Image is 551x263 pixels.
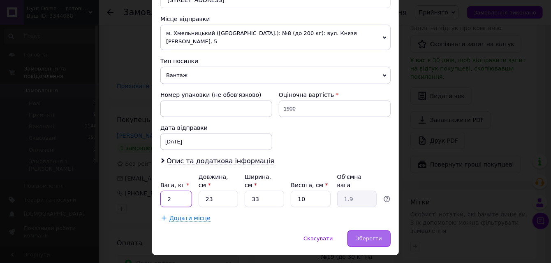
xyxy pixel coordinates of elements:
[160,58,198,64] span: Тип посилки
[356,235,382,242] span: Зберегти
[245,174,271,188] label: Ширина, см
[199,174,228,188] label: Довжина, см
[160,91,272,99] div: Номер упаковки (не обов'язково)
[169,215,211,222] span: Додати місце
[337,173,377,189] div: Об'ємна вага
[160,67,391,84] span: Вантаж
[160,25,391,50] span: м. Хмельницький ([GEOGRAPHIC_DATA].): №8 (до 200 кг): вул. Князя [PERSON_NAME], 5
[291,182,328,188] label: Висота, см
[303,235,333,242] span: Скасувати
[167,157,274,165] span: Опис та додаткова інформація
[279,91,391,99] div: Оціночна вартість
[160,16,210,22] span: Місце відправки
[160,182,189,188] label: Вага, кг
[160,124,272,132] div: Дата відправки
